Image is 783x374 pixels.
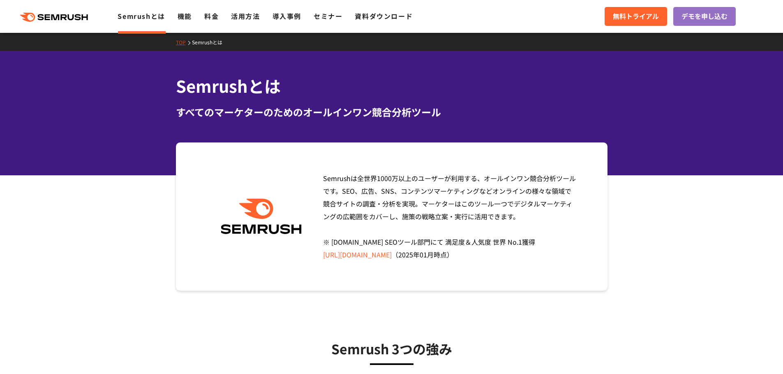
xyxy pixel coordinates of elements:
[176,105,607,119] div: すべてのマーケターのためのオールインワン競合分析ツール
[355,11,413,21] a: 資料ダウンロード
[118,11,165,21] a: Semrushとは
[231,11,260,21] a: 活用方法
[204,11,219,21] a: 料金
[196,338,587,359] h3: Semrush 3つの強み
[273,11,301,21] a: 導入事例
[323,250,392,259] a: [URL][DOMAIN_NAME]
[673,7,736,26] a: デモを申し込む
[613,11,659,22] span: 無料トライアル
[176,39,192,46] a: TOP
[323,173,576,259] span: Semrushは全世界1000万以上のユーザーが利用する、オールインワン競合分析ツールです。SEO、広告、SNS、コンテンツマーケティングなどオンラインの様々な領域で競合サイトの調査・分析を実現...
[605,7,667,26] a: 無料トライアル
[178,11,192,21] a: 機能
[192,39,229,46] a: Semrushとは
[314,11,342,21] a: セミナー
[681,11,728,22] span: デモを申し込む
[217,199,306,234] img: Semrush
[176,74,607,98] h1: Semrushとは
